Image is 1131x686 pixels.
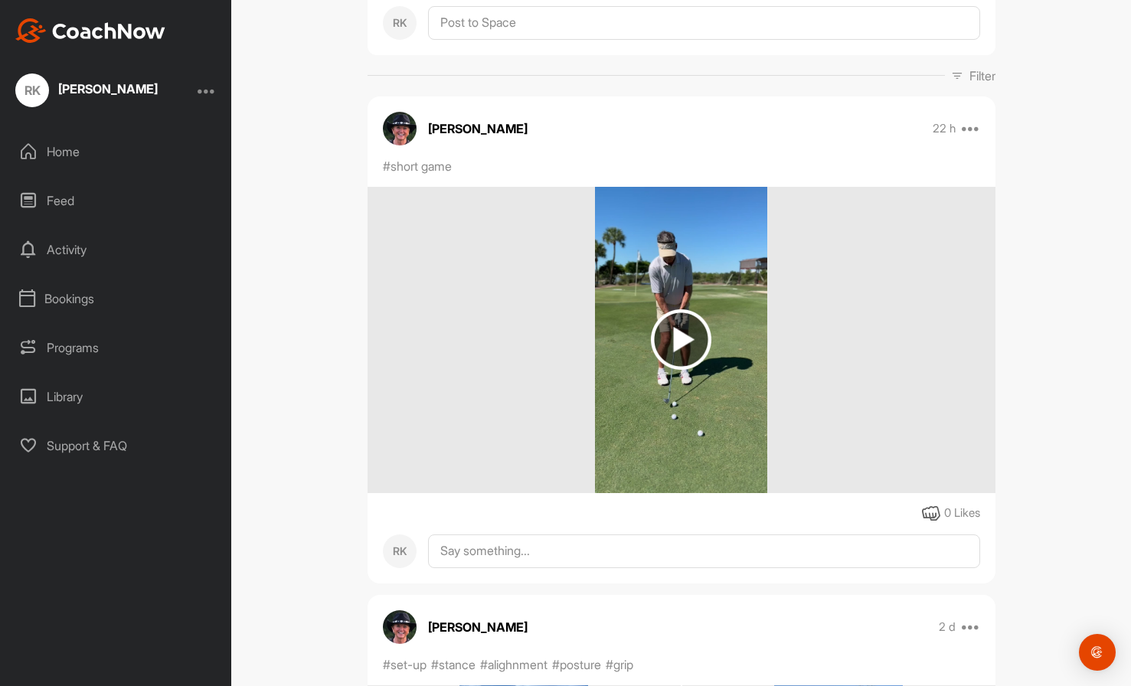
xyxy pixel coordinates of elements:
[15,73,49,107] div: RK
[595,187,767,493] img: media
[8,377,224,416] div: Library
[15,18,165,43] img: CoachNow
[480,655,548,674] p: #alighnment
[8,328,224,367] div: Programs
[383,6,417,40] div: RK
[1079,634,1116,671] div: Open Intercom Messenger
[383,112,417,145] img: avatar
[8,230,224,269] div: Activity
[651,309,711,370] img: play
[606,655,633,674] p: #grip
[8,132,224,171] div: Home
[383,610,417,644] img: avatar
[428,618,528,636] p: [PERSON_NAME]
[431,655,476,674] p: #stance
[552,655,601,674] p: #posture
[383,157,452,175] p: #short game
[939,619,956,635] p: 2 d
[8,181,224,220] div: Feed
[8,279,224,318] div: Bookings
[383,655,427,674] p: #set-up
[8,426,224,465] div: Support & FAQ
[428,119,528,138] p: [PERSON_NAME]
[944,505,980,522] div: 0 Likes
[969,67,995,85] p: Filter
[58,83,158,95] div: [PERSON_NAME]
[383,534,417,568] div: RK
[933,121,956,136] p: 22 h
